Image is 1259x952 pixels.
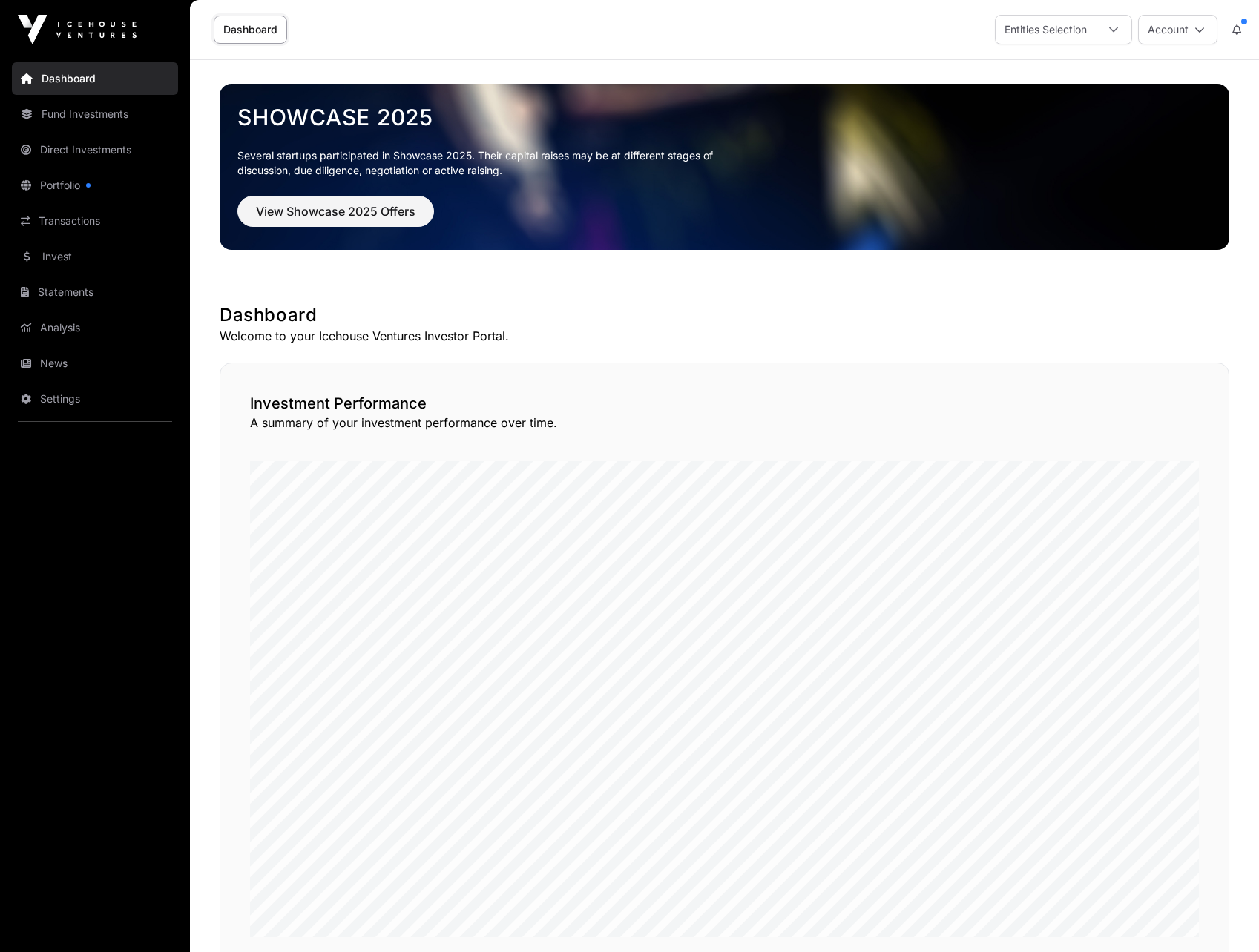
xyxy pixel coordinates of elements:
[12,205,178,237] a: Transactions
[220,84,1229,250] img: Showcase 2025
[250,414,1199,432] p: A summary of your investment performance over time.
[237,148,736,178] p: Several startups participated in Showcase 2025. Their capital raises may be at different stages o...
[250,393,1199,414] h2: Investment Performance
[237,196,434,227] button: View Showcase 2025 Offers
[12,169,178,202] a: Portfolio
[12,347,178,380] a: News
[12,276,178,308] a: Statements
[12,62,178,95] a: Dashboard
[12,383,178,415] a: Settings
[12,240,178,273] a: Invest
[220,303,1229,327] h1: Dashboard
[220,327,1229,345] p: Welcome to your Icehouse Ventures Investor Portal.
[256,202,415,220] span: View Showcase 2025 Offers
[996,16,1096,44] div: Entities Selection
[214,16,287,44] a: Dashboard
[12,98,178,130] a: Fund Investments
[1138,15,1217,44] button: Account
[237,104,1212,130] a: Showcase 2025
[18,15,137,44] img: Icehouse Ventures Logo
[237,211,434,225] a: View Showcase 2025 Offers
[12,133,178,166] a: Direct Investments
[12,311,178,344] a: Analysis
